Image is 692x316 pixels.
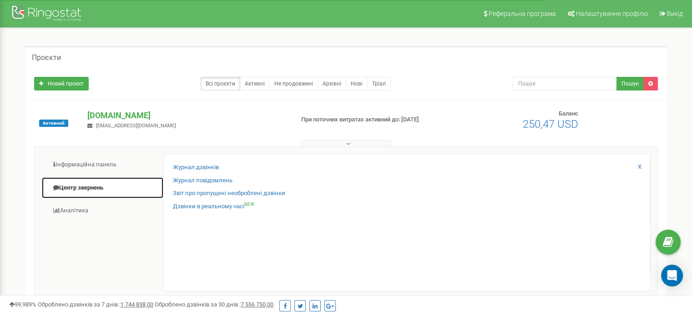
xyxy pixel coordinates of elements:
[87,110,286,121] p: [DOMAIN_NAME]
[34,77,89,90] a: Новий проєкт
[346,77,368,90] a: Нові
[41,177,164,199] a: Центр звернень
[638,163,641,171] a: X
[96,123,176,129] span: [EMAIL_ADDRESS][DOMAIN_NAME]
[301,115,447,124] p: При поточних витратах активний до: [DATE]
[173,176,232,185] a: Журнал повідомлень
[576,10,648,17] span: Налаштування профілю
[173,163,219,172] a: Журнал дзвінків
[661,265,683,286] div: Open Intercom Messenger
[512,77,617,90] input: Пошук
[667,10,683,17] span: Вихід
[155,301,273,308] span: Оброблено дзвінків за 30 днів :
[32,54,61,62] h5: Проєкти
[318,77,346,90] a: Архівні
[559,110,578,117] span: Баланс
[39,120,68,127] span: Активний
[489,10,556,17] span: Реферальна програма
[173,202,254,211] a: Дзвінки в реальному часіNEW
[616,77,644,90] button: Пошук
[41,200,164,222] a: Аналiтика
[523,118,578,130] span: 250,47 USD
[367,77,391,90] a: Тріал
[41,154,164,176] a: Інформаційна панель
[240,77,270,90] a: Активні
[121,301,153,308] u: 1 744 838,00
[244,202,254,207] sup: NEW
[241,301,273,308] u: 7 556 750,00
[9,301,36,308] span: 99,989%
[201,77,240,90] a: Всі проєкти
[38,301,153,308] span: Оброблено дзвінків за 7 днів :
[269,77,318,90] a: Не продовжені
[173,189,285,198] a: Звіт про пропущені необроблені дзвінки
